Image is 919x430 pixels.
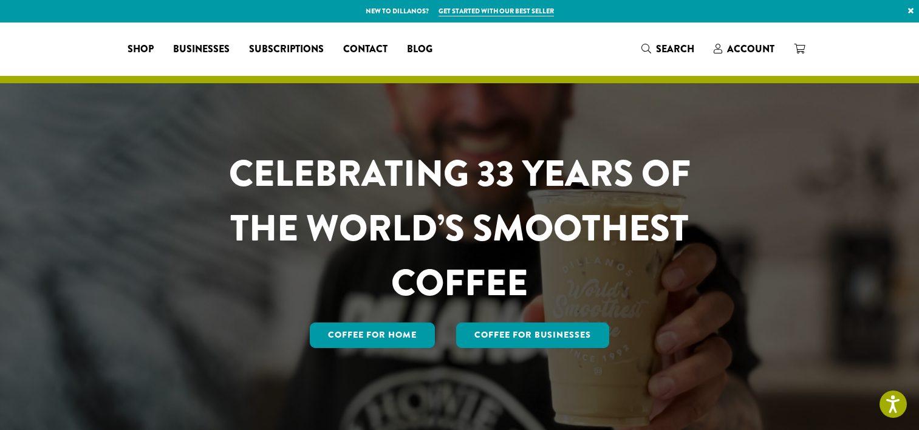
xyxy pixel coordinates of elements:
span: Contact [343,42,388,57]
a: Search [632,39,704,59]
a: Coffee for Home [310,322,435,348]
span: Search [656,42,694,56]
span: Blog [407,42,432,57]
span: Businesses [173,42,230,57]
a: Get started with our best seller [439,6,554,16]
span: Subscriptions [249,42,324,57]
h1: CELEBRATING 33 YEARS OF THE WORLD’S SMOOTHEST COFFEE [193,146,726,310]
a: Coffee For Businesses [456,322,609,348]
span: Account [727,42,774,56]
span: Shop [128,42,154,57]
a: Shop [118,39,163,59]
